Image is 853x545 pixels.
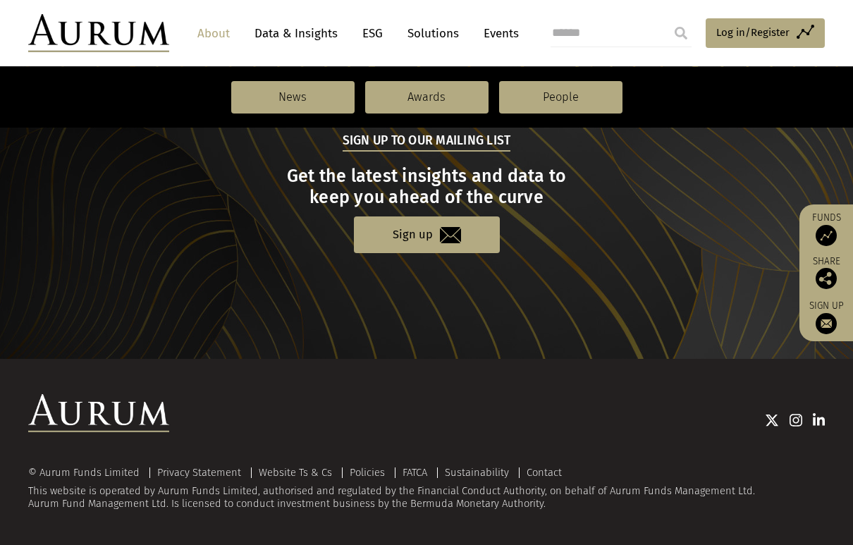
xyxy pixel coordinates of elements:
[28,467,825,510] div: This website is operated by Aurum Funds Limited, authorised and regulated by the Financial Conduc...
[499,81,622,114] a: People
[354,216,500,252] a: Sign up
[477,20,519,47] a: Events
[765,413,779,427] img: Twitter icon
[445,466,509,479] a: Sustainability
[806,257,846,289] div: Share
[157,466,241,479] a: Privacy Statement
[667,19,695,47] input: Submit
[350,466,385,479] a: Policies
[790,413,802,427] img: Instagram icon
[813,413,826,427] img: Linkedin icon
[806,212,846,246] a: Funds
[816,313,837,334] img: Sign up to our newsletter
[355,20,390,47] a: ESG
[247,20,345,47] a: Data & Insights
[403,466,427,479] a: FATCA
[816,268,837,289] img: Share this post
[706,18,825,48] a: Log in/Register
[806,300,846,334] a: Sign up
[365,81,489,114] a: Awards
[400,20,466,47] a: Solutions
[28,467,147,478] div: © Aurum Funds Limited
[190,20,237,47] a: About
[28,14,169,52] img: Aurum
[527,466,562,479] a: Contact
[231,81,355,114] a: News
[716,24,790,41] span: Log in/Register
[28,394,169,432] img: Aurum Logo
[259,466,332,479] a: Website Ts & Cs
[343,132,511,152] h5: Sign up to our mailing list
[30,166,823,208] h3: Get the latest insights and data to keep you ahead of the curve
[816,225,837,246] img: Access Funds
